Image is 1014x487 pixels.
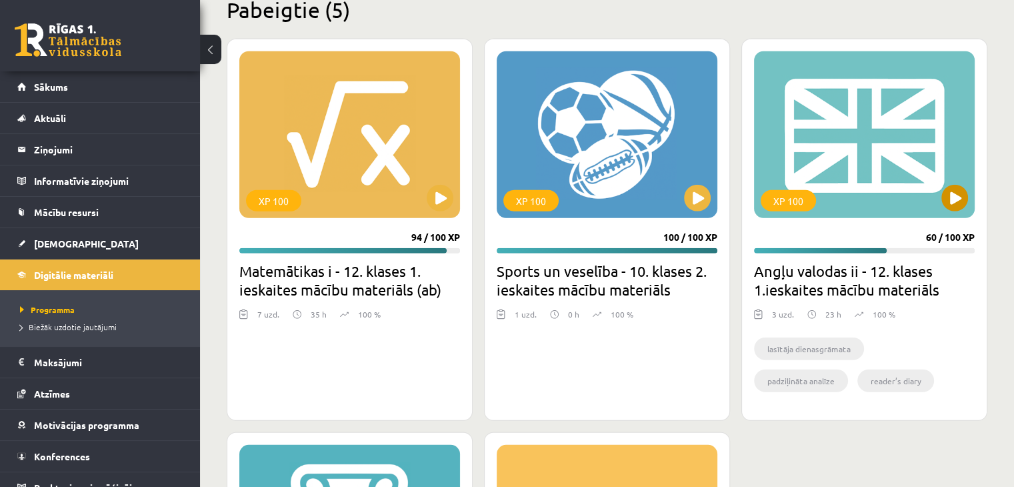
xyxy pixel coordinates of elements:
[611,308,633,320] p: 100 %
[754,338,864,360] li: lasītāja dienasgrāmata
[761,190,816,211] div: XP 100
[825,308,841,320] p: 23 h
[34,269,113,281] span: Digitālie materiāli
[873,308,895,320] p: 100 %
[17,134,183,165] a: Ziņojumi
[34,112,66,124] span: Aktuāli
[17,103,183,133] a: Aktuāli
[34,347,183,378] legend: Maksājumi
[857,370,934,392] li: reader’s diary
[311,308,327,320] p: 35 h
[15,23,121,57] a: Rīgas 1. Tālmācības vidusskola
[568,308,579,320] p: 0 h
[497,262,717,299] h2: Sports un veselība - 10. klases 2. ieskaites mācību materiāls
[20,304,187,316] a: Programma
[772,308,794,328] div: 3 uzd.
[20,322,117,332] span: Biežāk uzdotie jautājumi
[34,419,139,431] span: Motivācijas programma
[17,228,183,259] a: [DEMOGRAPHIC_DATA]
[17,378,183,409] a: Atzīmes
[754,370,848,392] li: padziļināta analīze
[20,321,187,333] a: Biežāk uzdotie jautājumi
[34,450,90,462] span: Konferences
[20,304,75,315] span: Programma
[17,410,183,440] a: Motivācijas programma
[257,308,279,328] div: 7 uzd.
[34,81,68,93] span: Sākums
[34,134,183,165] legend: Ziņojumi
[503,190,559,211] div: XP 100
[34,237,139,250] span: [DEMOGRAPHIC_DATA]
[17,165,183,196] a: Informatīvie ziņojumi
[17,260,183,290] a: Digitālie materiāli
[34,388,70,400] span: Atzīmes
[17,197,183,227] a: Mācību resursi
[754,262,975,299] h2: Angļu valodas ii - 12. klases 1.ieskaites mācību materiāls
[515,308,537,328] div: 1 uzd.
[34,206,99,218] span: Mācību resursi
[17,441,183,472] a: Konferences
[17,71,183,102] a: Sākums
[239,262,460,299] h2: Matemātikas i - 12. klases 1. ieskaites mācību materiāls (ab)
[34,165,183,196] legend: Informatīvie ziņojumi
[358,308,381,320] p: 100 %
[246,190,301,211] div: XP 100
[17,347,183,378] a: Maksājumi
